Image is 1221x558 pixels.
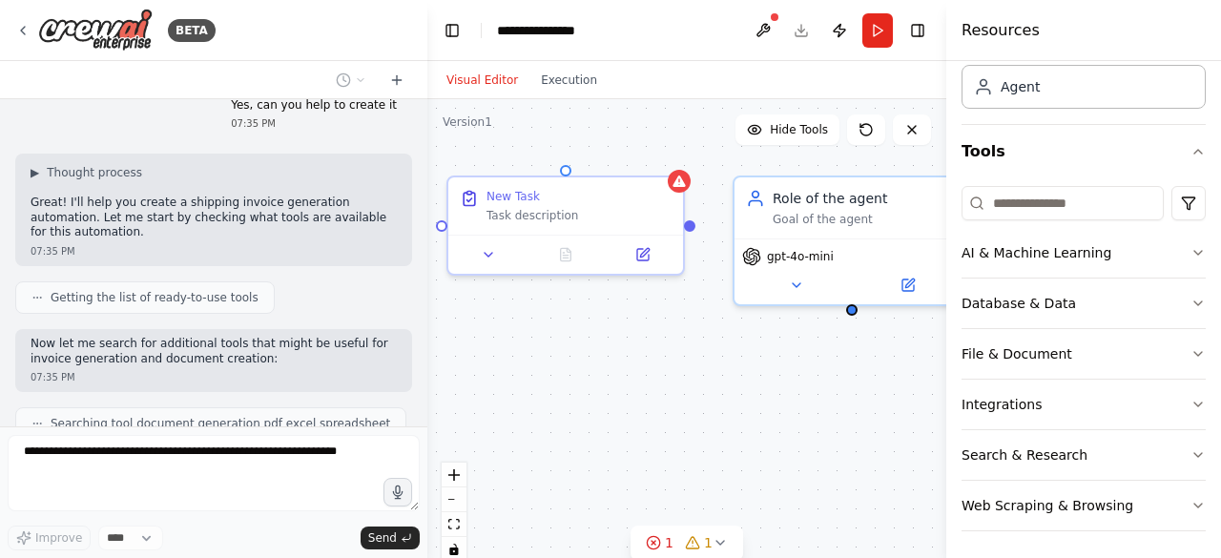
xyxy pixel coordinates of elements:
[497,21,592,40] nav: breadcrumb
[962,178,1206,547] div: Tools
[361,527,420,549] button: Send
[962,279,1206,328] button: Database & Data
[31,165,39,180] span: ▶
[443,114,492,130] div: Version 1
[962,228,1206,278] button: AI & Machine Learning
[962,19,1040,42] h4: Resources
[704,533,713,552] span: 1
[526,243,607,266] button: No output available
[529,69,609,92] button: Execution
[735,114,839,145] button: Hide Tools
[328,69,374,92] button: Switch to previous chat
[51,416,390,431] span: Searching tool document generation pdf excel spreadsheet
[1001,77,1040,96] div: Agent
[770,122,828,137] span: Hide Tools
[854,274,962,297] button: Open in side panel
[35,530,82,546] span: Improve
[962,430,1206,480] button: Search & Research
[439,17,466,44] button: Hide left sidebar
[904,17,931,44] button: Hide right sidebar
[446,176,685,276] div: New TaskTask description
[486,208,672,223] div: Task description
[486,189,540,204] div: New Task
[435,69,529,92] button: Visual Editor
[442,487,466,512] button: zoom out
[38,9,153,52] img: Logo
[665,533,673,552] span: 1
[962,125,1206,178] button: Tools
[767,249,834,264] span: gpt-4o-mini
[231,98,397,114] p: Yes, can you help to create it
[382,69,412,92] button: Start a new chat
[51,290,259,305] span: Getting the list of ready-to-use tools
[383,478,412,506] button: Click to speak your automation idea
[733,176,971,306] div: Role of the agentGoal of the agentgpt-4o-mini
[442,512,466,537] button: fit view
[231,116,397,131] div: 07:35 PM
[31,244,397,258] div: 07:35 PM
[442,463,466,487] button: zoom in
[168,19,216,42] div: BETA
[31,196,397,240] p: Great! I'll help you create a shipping invoice generation automation. Let me start by checking wh...
[31,165,142,180] button: ▶Thought process
[47,165,142,180] span: Thought process
[8,526,91,550] button: Improve
[773,189,958,208] div: Role of the agent
[610,243,675,266] button: Open in side panel
[368,530,397,546] span: Send
[962,481,1206,530] button: Web Scraping & Browsing
[31,370,397,384] div: 07:35 PM
[773,212,958,227] div: Goal of the agent
[962,329,1206,379] button: File & Document
[962,6,1206,124] div: Crew
[962,380,1206,429] button: Integrations
[31,337,397,366] p: Now let me search for additional tools that might be useful for invoice generation and document c...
